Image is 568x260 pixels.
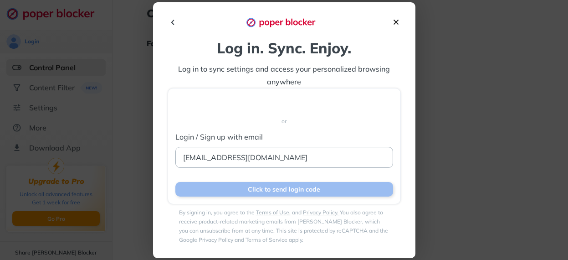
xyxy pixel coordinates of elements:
a: Terms of Use. [256,209,291,216]
button: Click to send login code [175,182,393,197]
input: Insert email address here [175,147,393,168]
iframe: Sign in with Google Button [189,93,380,113]
img: close-icon [391,17,401,27]
a: Privacy Policy. [303,209,340,216]
label: Login / Sign up with email [175,132,393,141]
label: By signing in, you agree to the and You also agree to receive product-related marketing emails fr... [179,209,388,243]
img: logo [246,17,323,27]
img: back [168,17,179,28]
span: Log in to sync settings and access your personalized browsing anywhere [178,64,392,86]
div: or [175,110,393,132]
div: Log in. Sync. Enjoy. [168,39,401,57]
